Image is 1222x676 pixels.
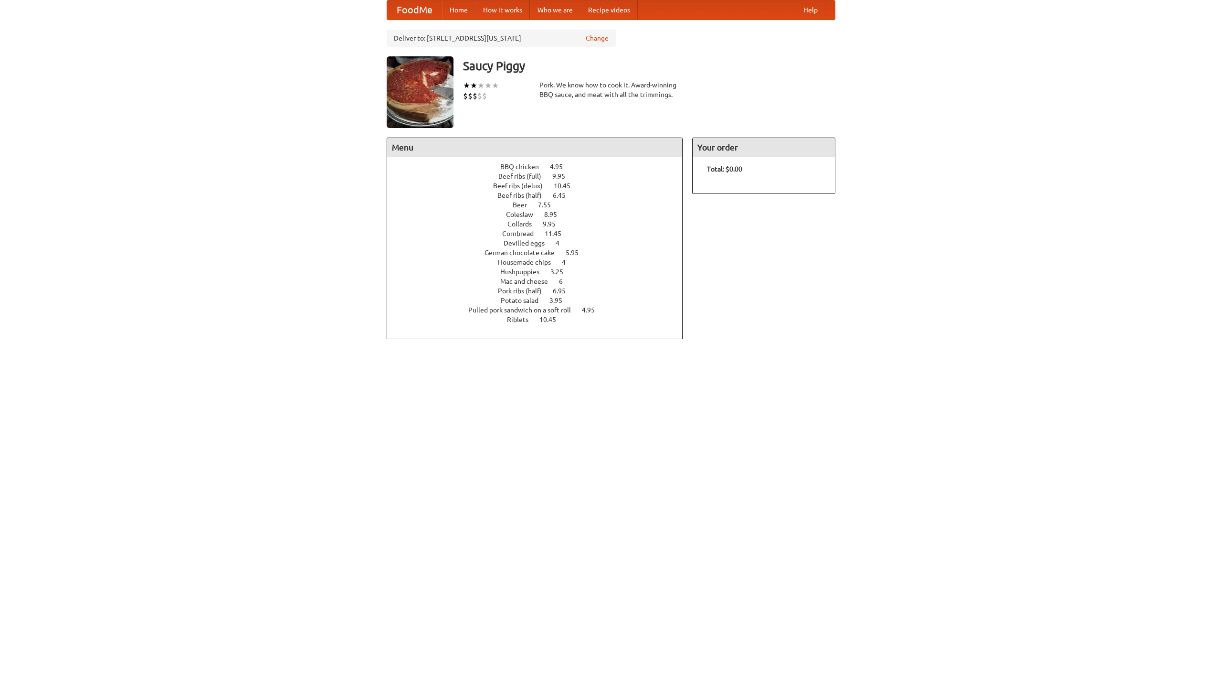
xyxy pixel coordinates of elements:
a: Collards 9.95 [507,220,573,228]
span: Beef ribs (delux) [493,182,552,190]
a: Devilled eggs 4 [504,239,577,247]
span: Beer [513,201,537,209]
span: Beef ribs (full) [498,172,551,180]
img: angular.jpg [387,56,453,128]
b: Total: $0.00 [707,165,742,173]
span: Riblets [507,316,538,323]
h4: Your order [693,138,835,157]
a: Recipe videos [580,0,638,20]
li: $ [463,91,468,101]
span: Hushpuppies [500,268,549,276]
span: Coleslaw [506,211,543,218]
a: Coleslaw 8.95 [506,211,575,218]
li: ★ [477,80,485,91]
li: ★ [485,80,492,91]
span: 3.25 [550,268,573,276]
span: 11.45 [545,230,571,237]
span: 4.95 [582,306,604,314]
span: 5.95 [566,249,588,257]
a: Who we are [530,0,580,20]
a: Housemade chips 4 [498,258,583,266]
span: 8.95 [544,211,567,218]
a: Change [586,33,609,43]
div: Deliver to: [STREET_ADDRESS][US_STATE] [387,30,616,47]
span: Housemade chips [498,258,560,266]
span: 6.95 [553,287,575,295]
a: BBQ chicken 4.95 [500,163,580,171]
a: Home [442,0,475,20]
h3: Saucy Piggy [463,56,835,75]
li: ★ [470,80,477,91]
div: Pork. We know how to cook it. Award-winning BBQ sauce, and meat with all the trimmings. [539,80,683,99]
span: 4 [556,239,569,247]
a: Beef ribs (half) 6.45 [497,192,583,199]
a: Beef ribs (full) 9.95 [498,172,583,180]
span: Cornbread [502,230,543,237]
h4: Menu [387,138,682,157]
span: BBQ chicken [500,163,548,171]
a: Beef ribs (delux) 10.45 [493,182,588,190]
span: 10.45 [554,182,580,190]
li: ★ [463,80,470,91]
span: 4 [562,258,575,266]
a: Hushpuppies 3.25 [500,268,581,276]
span: 9.95 [552,172,575,180]
span: Pulled pork sandwich on a soft roll [468,306,580,314]
li: $ [482,91,487,101]
span: 10.45 [539,316,566,323]
span: Collards [507,220,541,228]
span: Devilled eggs [504,239,554,247]
span: 9.95 [543,220,565,228]
a: Mac and cheese 6 [500,278,580,285]
span: 4.95 [550,163,572,171]
span: Mac and cheese [500,278,558,285]
span: Beef ribs (half) [497,192,551,199]
span: 6 [559,278,572,285]
a: Riblets 10.45 [507,316,574,323]
li: $ [468,91,473,101]
li: $ [473,91,477,101]
a: German chocolate cake 5.95 [485,249,596,257]
span: German chocolate cake [485,249,564,257]
a: Beer 7.55 [513,201,569,209]
span: Potato salad [501,297,548,304]
a: FoodMe [387,0,442,20]
span: 3.95 [549,297,572,304]
a: Pulled pork sandwich on a soft roll 4.95 [468,306,612,314]
span: 7.55 [538,201,560,209]
a: Pork ribs (half) 6.95 [498,287,583,295]
span: 6.45 [553,192,575,199]
span: Pork ribs (half) [498,287,551,295]
a: Help [796,0,825,20]
a: Cornbread 11.45 [502,230,579,237]
li: $ [477,91,482,101]
a: Potato salad 3.95 [501,297,580,304]
li: ★ [492,80,499,91]
a: How it works [475,0,530,20]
